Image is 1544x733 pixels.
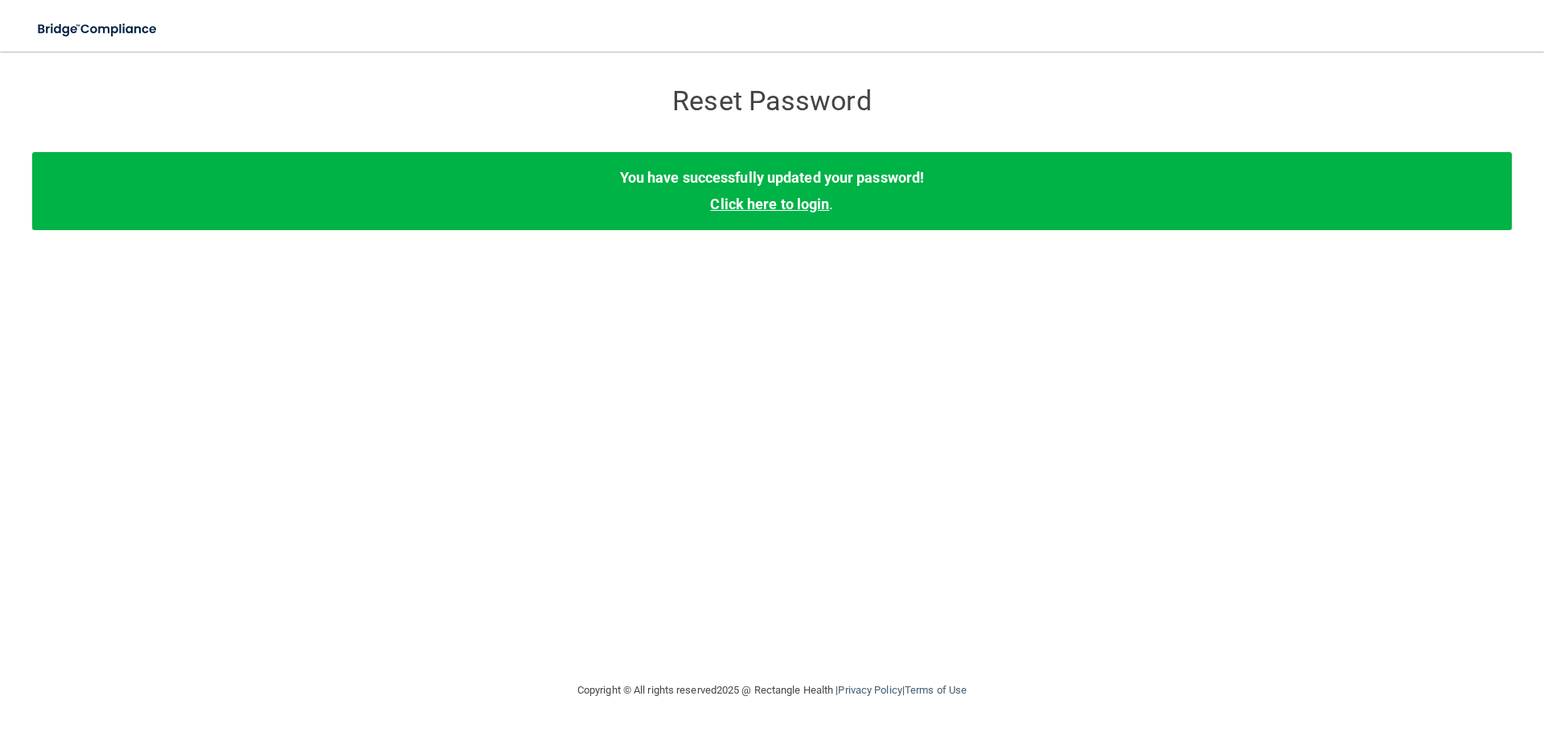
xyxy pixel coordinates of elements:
[478,665,1066,716] div: Copyright © All rights reserved 2025 @ Rectangle Health | |
[838,684,901,696] a: Privacy Policy
[24,13,172,46] img: bridge_compliance_login_screen.278c3ca4.svg
[32,152,1512,229] div: .
[620,169,924,186] b: You have successfully updated your password!
[478,86,1066,116] h3: Reset Password
[710,196,829,212] a: Click here to login
[905,684,967,696] a: Terms of Use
